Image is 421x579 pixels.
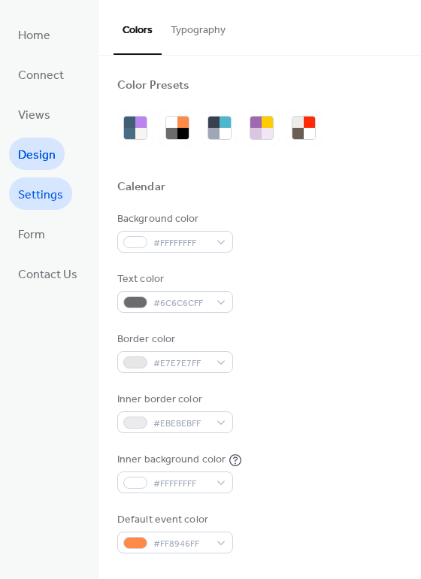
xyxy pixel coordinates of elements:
[117,180,165,196] div: Calendar
[117,512,230,528] div: Default event color
[153,296,209,311] span: #6C6C6CFF
[9,58,73,90] a: Connect
[117,78,189,94] div: Color Presets
[9,177,72,210] a: Settings
[18,183,63,207] span: Settings
[18,263,77,286] span: Contact Us
[9,138,65,170] a: Design
[18,223,45,247] span: Form
[153,235,209,251] span: #FFFFFFFF
[117,392,230,408] div: Inner border color
[117,211,230,227] div: Background color
[117,452,226,468] div: Inner background color
[9,257,86,289] a: Contact Us
[9,18,59,50] a: Home
[117,271,230,287] div: Text color
[117,332,230,347] div: Border color
[153,476,209,492] span: #FFFFFFFF
[18,64,64,87] span: Connect
[153,536,209,552] span: #FF8946FF
[18,104,50,127] span: Views
[153,416,209,432] span: #EBEBEBFF
[9,98,59,130] a: Views
[9,217,54,250] a: Form
[18,24,50,47] span: Home
[18,144,56,167] span: Design
[153,356,209,371] span: #E7E7E7FF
